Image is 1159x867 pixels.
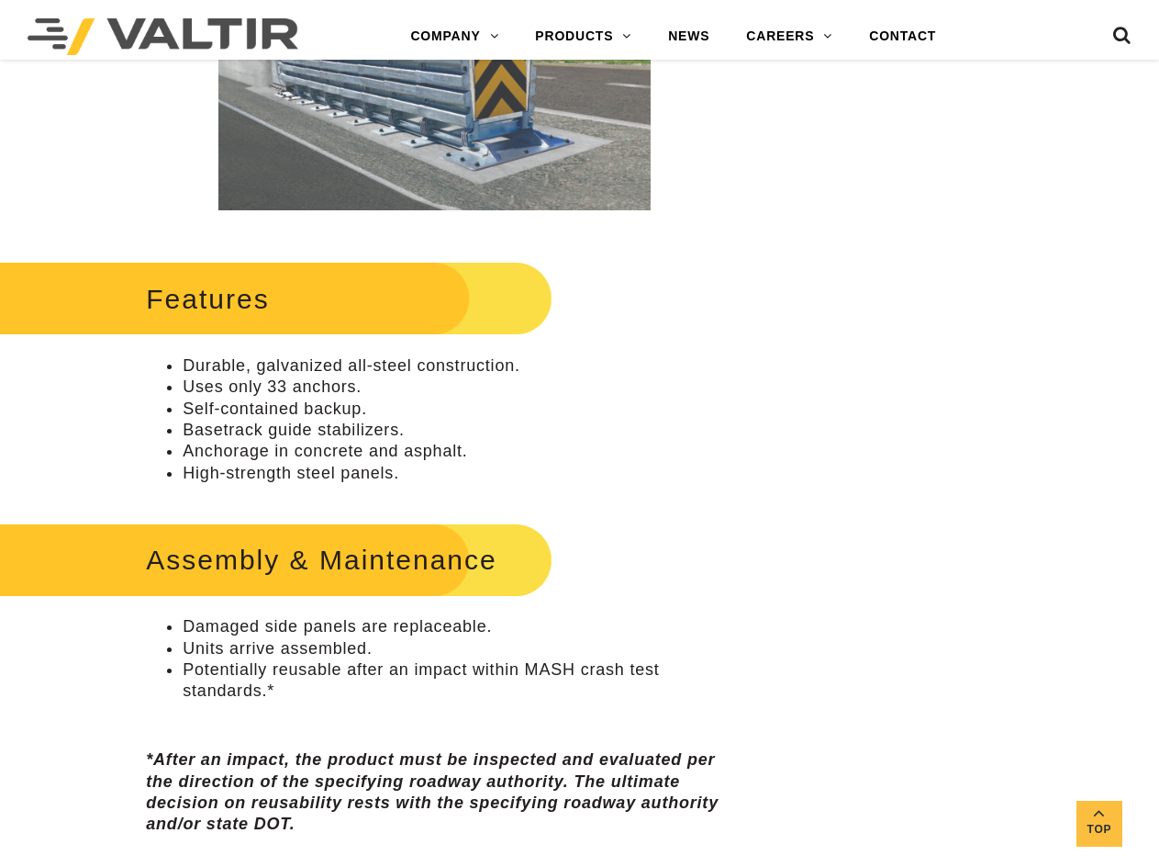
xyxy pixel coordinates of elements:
span: Top [1076,819,1122,840]
a: CAREERS [728,18,851,55]
a: NEWS [650,18,728,55]
li: Potentially reusable after an impact within MASH crash test standards.* [183,659,723,703]
a: Top [1076,801,1122,847]
li: Uses only 33 anchors. [183,377,723,398]
li: Units arrive assembled. [183,638,723,659]
a: COMPANY [392,18,517,55]
a: PRODUCTS [517,18,650,55]
li: Self-contained backup. [183,399,723,420]
li: High-strength steel panels. [183,463,723,484]
a: CONTACT [851,18,954,55]
li: Durable, galvanized all-steel construction. [183,355,723,377]
em: *After an impact, the product must be inspected and evaluated per the direction of the specifying... [146,750,719,833]
img: Valtir [28,18,298,55]
li: Damaged side panels are replaceable. [183,616,723,637]
li: Anchorage in concrete and asphalt. [183,441,723,462]
li: Basetrack guide stabilizers. [183,420,723,441]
